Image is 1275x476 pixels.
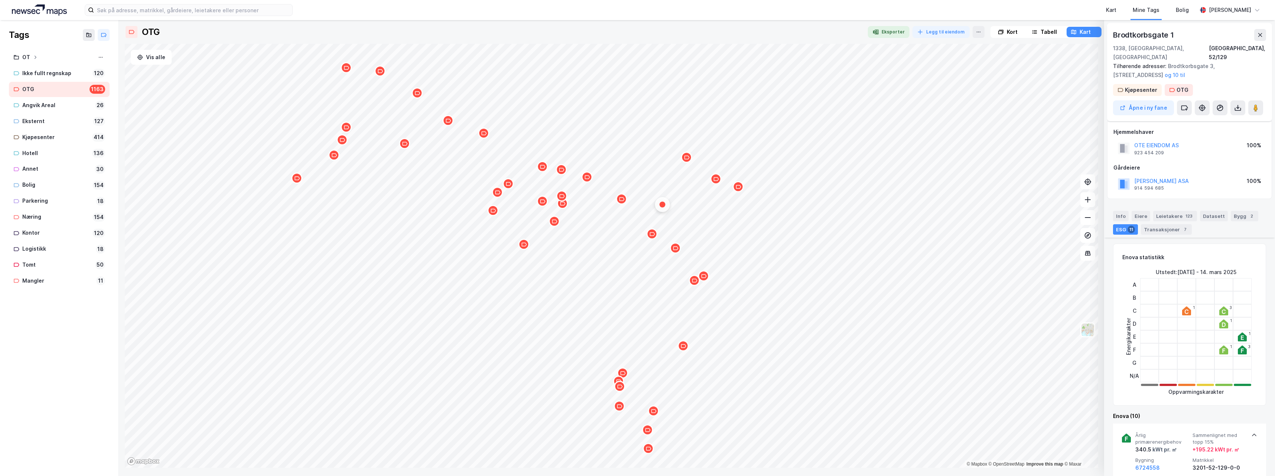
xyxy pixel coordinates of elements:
div: Map marker [616,193,627,205]
div: Map marker [733,181,744,192]
div: 50 [95,260,105,269]
img: logo.a4113a55bc3d86da70a041830d287a7e.svg [12,4,67,16]
div: OTG [1177,86,1188,94]
div: Map marker [556,164,567,175]
div: Map marker [492,187,503,198]
div: Map marker [581,171,593,183]
div: Map marker [549,216,560,227]
div: E [1130,330,1139,343]
button: Vis alle [131,50,172,65]
div: Map marker [678,340,689,351]
div: 18 [96,197,105,206]
div: Map marker [442,115,454,126]
a: OTG1163 [9,82,110,97]
button: Åpne i ny fane [1113,100,1174,115]
a: Eksternt127 [9,114,110,129]
div: Map marker [617,367,628,379]
div: 414 [92,133,105,142]
div: F [1130,343,1139,356]
button: 6724558 [1135,463,1160,472]
canvas: Map [125,44,1098,468]
div: 3 [1230,305,1232,310]
div: Bolig [22,180,90,190]
a: Logistikk18 [9,241,110,257]
a: Hotell136 [9,146,110,161]
div: Map marker [648,405,659,416]
div: Map marker [614,401,625,412]
div: 923 454 209 [1134,150,1164,156]
input: Søk på adresse, matrikkel, gårdeiere, leietakere eller personer [94,4,292,16]
div: Map marker [698,270,709,282]
div: 3201-52-129-0-0 [1193,463,1247,472]
div: Kart [1080,28,1091,36]
div: Map marker [518,239,529,250]
div: Map marker [399,138,410,149]
div: Map marker [670,242,681,254]
div: Mine Tags [1133,6,1159,15]
div: Bolig [1176,6,1189,15]
a: Mapbox [967,461,987,467]
div: 340.5 [1135,445,1177,454]
div: 18 [96,245,105,254]
div: 11 [1128,226,1135,233]
img: Z [1081,323,1095,337]
div: Eksternt [22,117,90,126]
a: Mangler11 [9,273,110,289]
div: ESG [1113,224,1138,235]
div: Map marker [341,62,352,73]
div: 1338, [GEOGRAPHIC_DATA], [GEOGRAPHIC_DATA] [1113,44,1209,62]
span: Matrikkel [1193,457,1247,463]
div: Tags [9,29,29,41]
div: Map marker [341,122,352,133]
div: Angvik Areal [22,101,92,110]
div: Oppvarmingskarakter [1168,387,1224,396]
div: 120 [93,229,105,238]
div: Kontor [22,228,90,238]
div: B [1130,291,1139,304]
div: Hjemmelshaver [1113,128,1266,136]
div: Enova (10) [1113,412,1266,421]
div: Kjøpesenter [1125,86,1157,94]
div: Mangler [22,276,93,286]
div: 914 594 685 [1134,185,1164,191]
div: Map marker [374,65,386,77]
div: Energikarakter [1124,318,1133,355]
div: 1 [1230,318,1232,323]
div: Map marker [503,178,514,189]
a: Maxar [1064,461,1081,467]
div: 11 [96,276,105,285]
div: N/A [1130,369,1139,382]
div: Map marker [328,149,340,161]
div: Kart [1106,6,1116,15]
div: Transaksjoner [1141,224,1192,235]
div: Brodtkorbsgate 1 [1113,29,1175,41]
a: OpenStreetMap [989,461,1025,467]
div: 154 [93,181,105,190]
div: Annet [22,164,92,174]
div: Map marker [710,173,721,184]
div: + 195.22 kWt pr. ㎡ [1193,445,1239,454]
div: Kontrollprogram for chat [1238,440,1275,476]
div: [GEOGRAPHIC_DATA], 52/129 [1209,44,1266,62]
div: OT [22,53,30,62]
div: 100% [1247,177,1261,186]
a: Ikke fullt regnskap120 [9,66,110,81]
div: 1 [1230,344,1232,349]
div: Kort [1007,28,1018,36]
div: 26 [95,101,105,110]
div: Map marker [291,173,302,184]
iframe: Chat Widget [1238,440,1275,476]
div: 120 [93,69,105,78]
div: Utstedt : [DATE] - 14. mars 2025 [1156,268,1236,277]
div: Map marker [614,381,625,392]
div: Map marker [487,205,499,216]
div: Datasett [1200,211,1228,221]
a: Bolig154 [9,177,110,193]
div: Parkering [22,196,93,206]
div: [PERSON_NAME] [1209,6,1251,15]
span: Sammenlignet med topp 15% [1193,432,1247,445]
a: Kjøpesenter414 [9,130,110,145]
div: Bygg [1231,211,1258,221]
a: Improve this map [1026,461,1063,467]
div: Map marker [642,424,653,435]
